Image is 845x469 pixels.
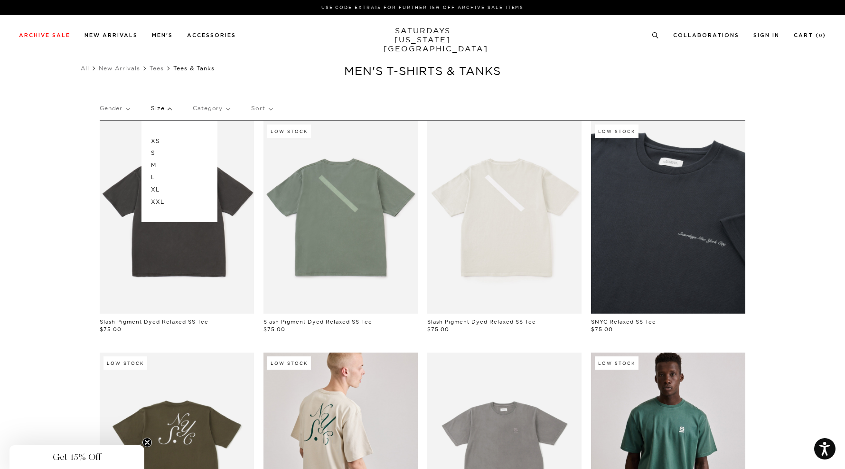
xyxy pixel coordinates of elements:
[19,33,70,38] a: Archive Sale
[23,4,822,11] p: Use Code EXTRA15 for Further 15% Off Archive Sale Items
[81,65,89,72] a: All
[142,438,152,447] button: Close teaser
[151,97,171,119] p: Size
[100,97,130,119] p: Gender
[103,356,147,370] div: Low Stock
[100,326,122,333] span: $75.00
[151,171,208,183] p: L
[151,147,208,159] p: S
[591,326,613,333] span: $75.00
[9,445,144,469] div: Get 15% OffClose teaser
[427,326,449,333] span: $75.00
[187,33,236,38] a: Accessories
[819,34,823,38] small: 0
[151,196,208,208] p: XXL
[151,135,208,147] p: XS
[263,318,372,325] a: Slash Pigment Dyed Relaxed SS Tee
[152,33,173,38] a: Men's
[794,33,826,38] a: Cart (0)
[150,65,164,72] a: Tees
[591,318,656,325] a: SNYC Relaxed SS Tee
[673,33,739,38] a: Collaborations
[151,159,208,172] p: M
[384,26,462,53] a: SATURDAYS[US_STATE][GEOGRAPHIC_DATA]
[100,318,208,325] a: Slash Pigment Dyed Relaxed SS Tee
[99,65,140,72] a: New Arrivals
[173,65,215,72] span: Tees & Tanks
[151,183,208,196] p: XL
[595,124,638,138] div: Low Stock
[84,33,138,38] a: New Arrivals
[267,356,311,370] div: Low Stock
[753,33,779,38] a: Sign In
[53,451,101,463] span: Get 15% Off
[263,326,285,333] span: $75.00
[267,124,311,138] div: Low Stock
[193,97,230,119] p: Category
[251,97,272,119] p: Sort
[427,318,536,325] a: Slash Pigment Dyed Relaxed SS Tee
[595,356,638,370] div: Low Stock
